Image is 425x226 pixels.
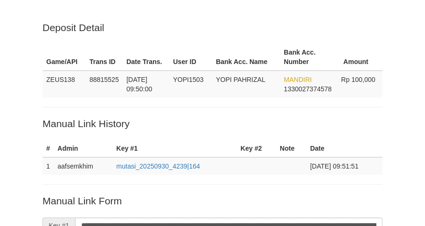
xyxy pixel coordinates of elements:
[42,194,382,208] p: Manual Link Form
[284,76,312,83] span: MANDIRI
[237,140,276,157] th: Key #2
[280,44,337,71] th: Bank Acc. Number
[276,140,306,157] th: Note
[173,76,204,83] span: YOPI1503
[337,44,382,71] th: Amount
[54,157,113,175] td: aafsemkhim
[42,157,54,175] td: 1
[85,71,122,97] td: 88815525
[123,44,170,71] th: Date Trans.
[306,157,382,175] td: [DATE] 09:51:51
[169,44,212,71] th: User ID
[284,85,331,93] span: Copy 1330027374578 to clipboard
[112,140,237,157] th: Key #1
[85,44,122,71] th: Trans ID
[42,140,54,157] th: #
[42,21,382,34] p: Deposit Detail
[42,71,85,97] td: ZEUS138
[216,76,265,83] span: YOPI PAHRIZAL
[341,76,375,83] span: Rp 100,000
[212,44,280,71] th: Bank Acc. Name
[306,140,382,157] th: Date
[127,76,153,93] span: [DATE] 09:50:00
[42,117,382,130] p: Manual Link History
[116,162,200,170] a: mutasi_20250930_4239|164
[42,44,85,71] th: Game/API
[54,140,113,157] th: Admin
